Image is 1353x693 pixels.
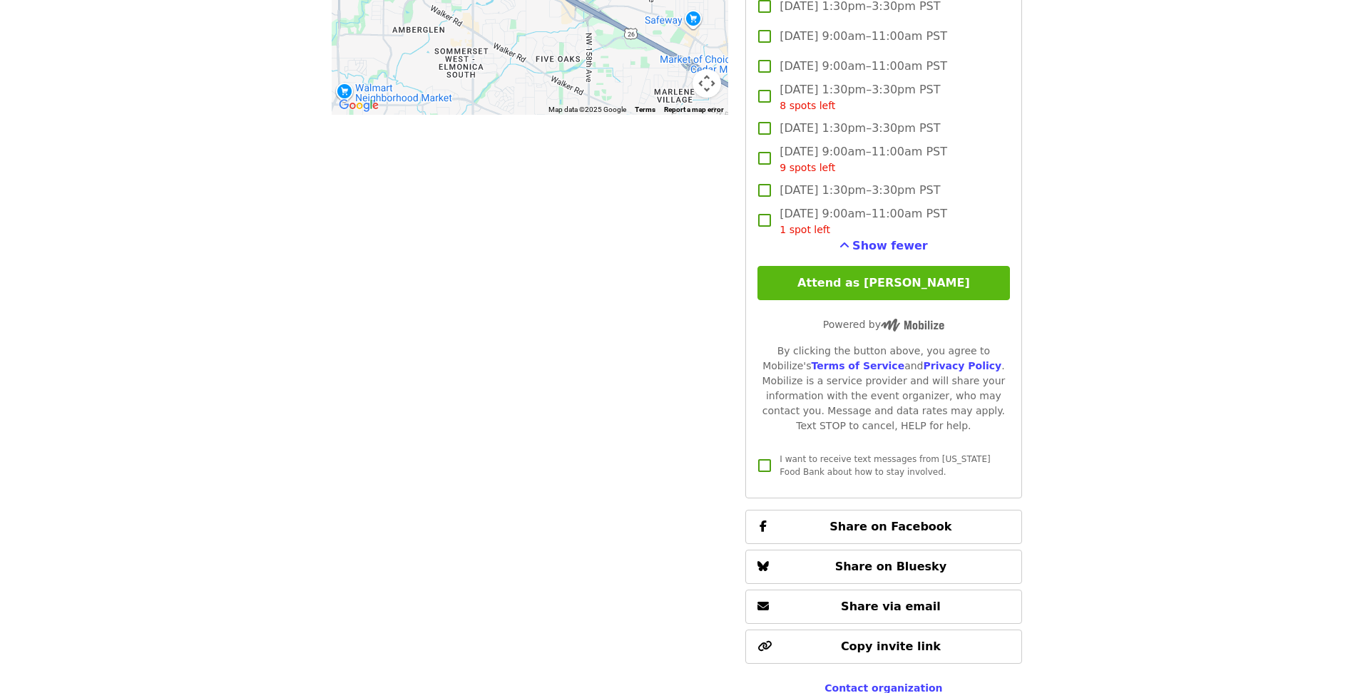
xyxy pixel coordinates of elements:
[780,81,940,113] span: [DATE] 1:30pm–3:30pm PST
[745,550,1021,584] button: Share on Bluesky
[780,454,990,477] span: I want to receive text messages from [US_STATE] Food Bank about how to stay involved.
[664,106,724,113] a: Report a map error
[841,640,941,653] span: Copy invite link
[693,69,721,98] button: Map camera controls
[745,630,1021,664] button: Copy invite link
[745,510,1021,544] button: Share on Facebook
[780,58,947,75] span: [DATE] 9:00am–11:00am PST
[780,162,835,173] span: 9 spots left
[852,239,928,252] span: Show fewer
[881,319,944,332] img: Powered by Mobilize
[335,96,382,115] a: Open this area in Google Maps (opens a new window)
[780,224,830,235] span: 1 spot left
[635,106,655,113] a: Terms (opens in new tab)
[780,120,940,137] span: [DATE] 1:30pm–3:30pm PST
[829,520,951,533] span: Share on Facebook
[780,100,835,111] span: 8 spots left
[780,28,947,45] span: [DATE] 9:00am–11:00am PST
[780,205,947,237] span: [DATE] 9:00am–11:00am PST
[923,360,1001,371] a: Privacy Policy
[823,319,944,330] span: Powered by
[841,600,941,613] span: Share via email
[780,143,947,175] span: [DATE] 9:00am–11:00am PST
[745,590,1021,624] button: Share via email
[757,266,1009,300] button: Attend as [PERSON_NAME]
[548,106,626,113] span: Map data ©2025 Google
[780,182,940,199] span: [DATE] 1:30pm–3:30pm PST
[335,96,382,115] img: Google
[757,344,1009,433] div: By clicking the button above, you agree to Mobilize's and . Mobilize is a service provider and wi...
[839,237,928,255] button: See more timeslots
[811,360,904,371] a: Terms of Service
[835,560,947,573] span: Share on Bluesky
